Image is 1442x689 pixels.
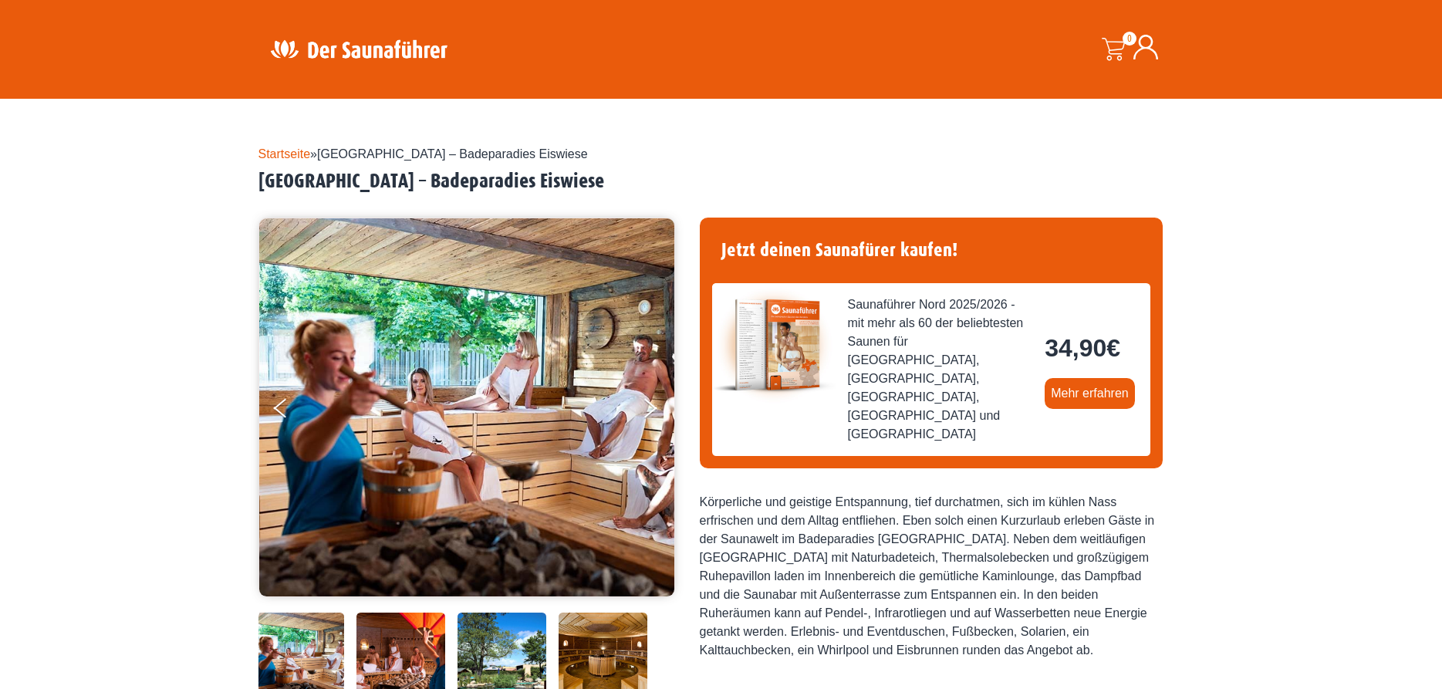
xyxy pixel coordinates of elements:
[258,147,588,160] span: »
[1045,378,1135,409] a: Mehr erfahren
[258,170,1184,194] h2: [GEOGRAPHIC_DATA] – Badeparadies Eiswiese
[700,493,1163,660] div: Körperliche und geistige Entspannung, tief durchatmen, sich im kühlen Nass erfrischen und dem All...
[317,147,588,160] span: [GEOGRAPHIC_DATA] – Badeparadies Eiswiese
[641,392,680,431] button: Next
[712,230,1150,271] h4: Jetzt deinen Saunafürer kaufen!
[274,392,312,431] button: Previous
[712,283,836,407] img: der-saunafuehrer-2025-nord.jpg
[258,147,311,160] a: Startseite
[1045,334,1120,362] bdi: 34,90
[848,296,1033,444] span: Saunaführer Nord 2025/2026 - mit mehr als 60 der beliebtesten Saunen für [GEOGRAPHIC_DATA], [GEOG...
[1123,32,1136,46] span: 0
[1106,334,1120,362] span: €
